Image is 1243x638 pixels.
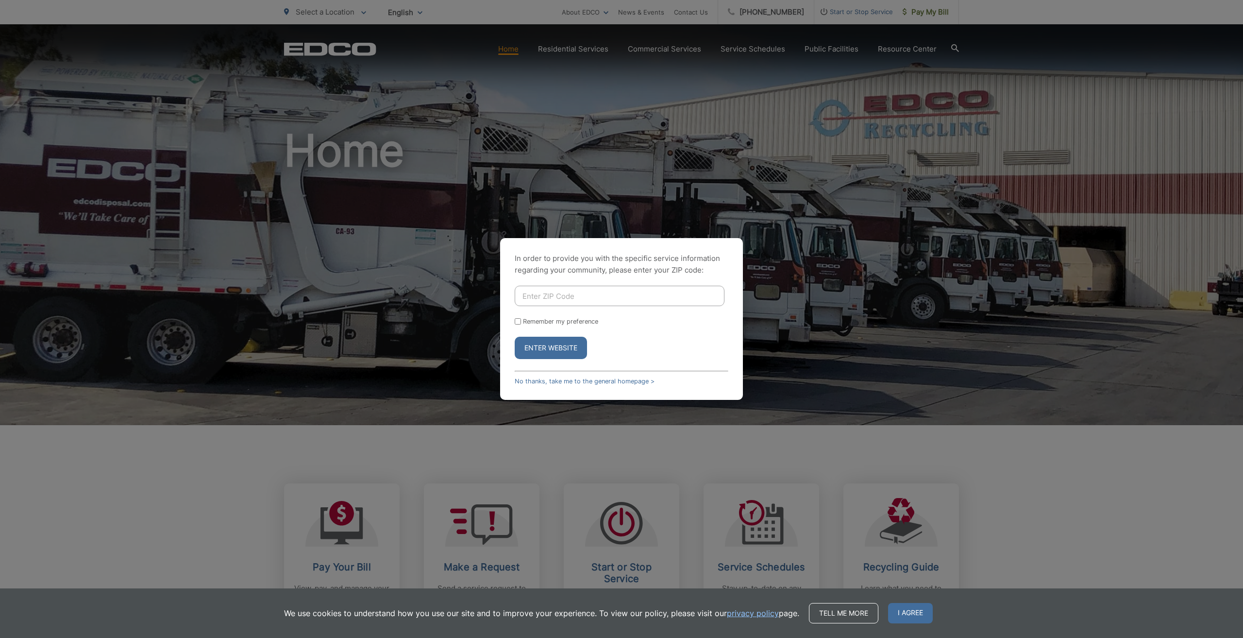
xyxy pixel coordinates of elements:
label: Remember my preference [523,318,598,325]
p: We use cookies to understand how you use our site and to improve your experience. To view our pol... [284,607,799,619]
a: privacy policy [727,607,779,619]
a: No thanks, take me to the general homepage > [515,378,655,385]
button: Enter Website [515,337,587,359]
input: Enter ZIP Code [515,286,724,306]
p: In order to provide you with the specific service information regarding your community, please en... [515,253,728,276]
a: Tell me more [809,603,878,623]
span: I agree [888,603,933,623]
